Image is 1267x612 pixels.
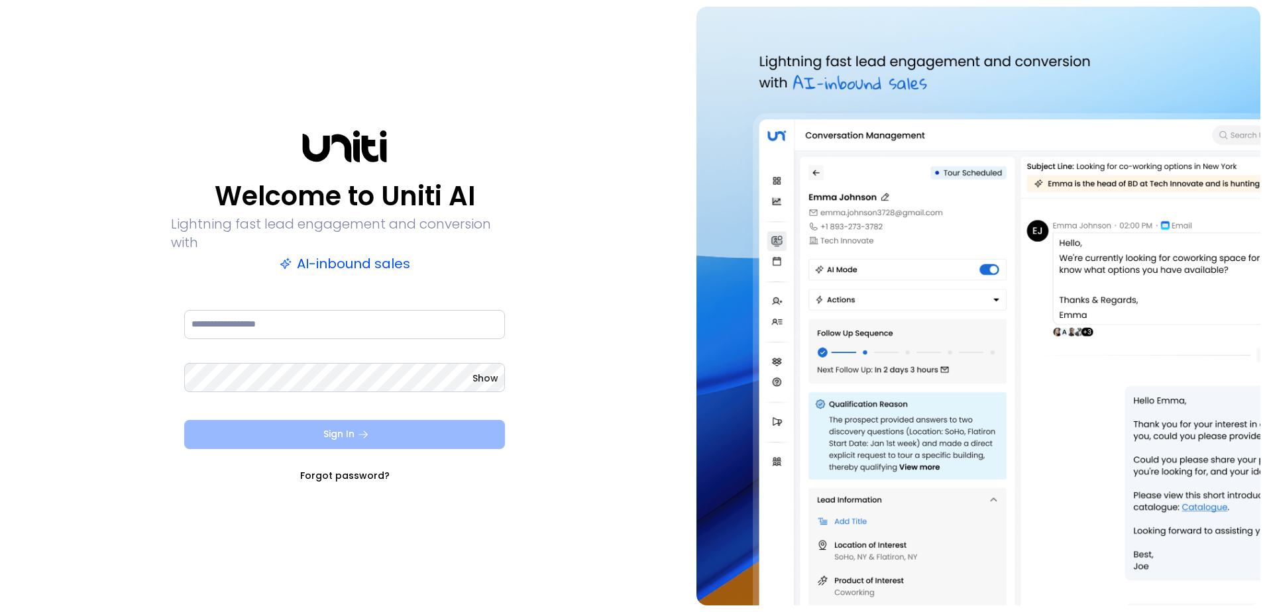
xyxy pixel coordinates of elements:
a: Forgot password? [300,469,390,482]
p: Welcome to Uniti AI [215,180,475,212]
p: Lightning fast lead engagement and conversion with [171,215,518,252]
button: Sign In [184,420,505,449]
p: AI-inbound sales [280,254,410,273]
button: Show [472,372,498,385]
img: auth-hero.png [696,7,1260,605]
